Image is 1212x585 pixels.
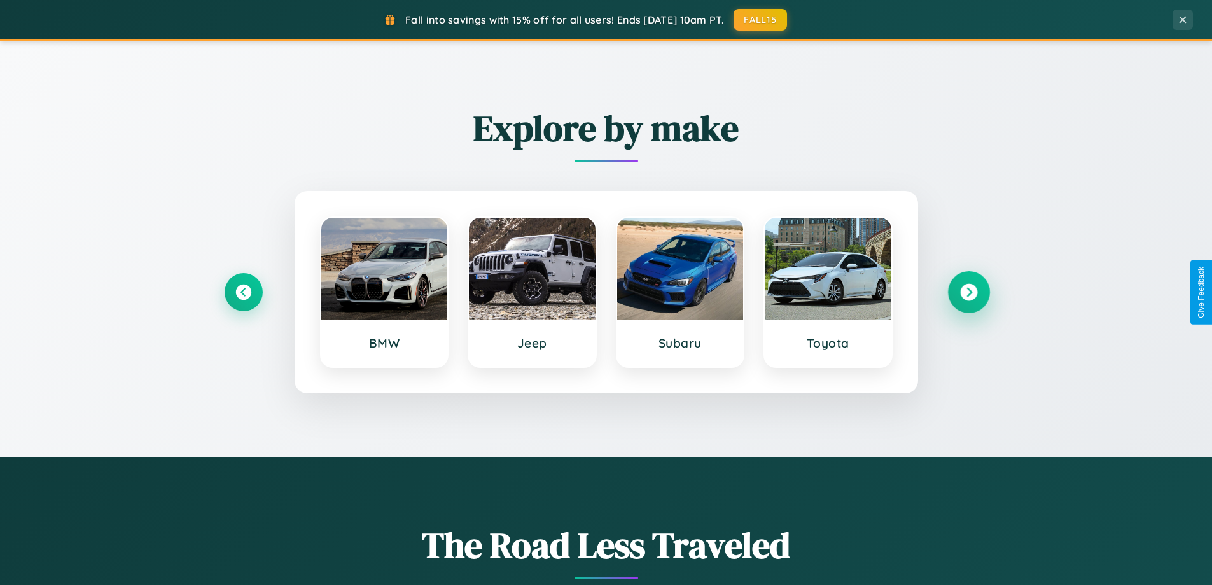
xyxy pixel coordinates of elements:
[225,521,988,570] h1: The Road Less Traveled
[405,13,724,26] span: Fall into savings with 15% off for all users! Ends [DATE] 10am PT.
[734,9,787,31] button: FALL15
[334,335,435,351] h3: BMW
[630,335,731,351] h3: Subaru
[225,104,988,153] h2: Explore by make
[777,335,879,351] h3: Toyota
[1197,267,1206,318] div: Give Feedback
[482,335,583,351] h3: Jeep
